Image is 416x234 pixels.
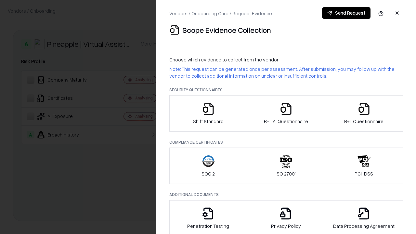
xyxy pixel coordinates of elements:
p: Choose which evidence to collect from the vendor: [169,56,403,63]
p: ISO 27001 [276,170,296,177]
p: B+L AI Questionnaire [264,118,308,125]
p: Data Processing Agreement [333,223,395,229]
p: Compliance Certificates [169,139,403,145]
p: Penetration Testing [187,223,229,229]
p: B+L Questionnaire [344,118,383,125]
p: Note: This request can be generated once per assessment. After submission, you may follow up with... [169,66,403,79]
p: PCI-DSS [355,170,373,177]
button: Shift Standard [169,95,247,132]
button: Send Request [322,7,370,19]
p: Vendors / Onboarding Card / Request Evidence [169,10,272,17]
p: Shift Standard [193,118,224,125]
p: Additional Documents [169,192,403,197]
button: B+L Questionnaire [325,95,403,132]
p: Security Questionnaires [169,87,403,93]
p: Privacy Policy [271,223,301,229]
button: B+L AI Questionnaire [247,95,325,132]
p: Scope Evidence Collection [182,25,271,35]
button: PCI-DSS [325,148,403,184]
button: SOC 2 [169,148,247,184]
p: SOC 2 [201,170,215,177]
button: ISO 27001 [247,148,325,184]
